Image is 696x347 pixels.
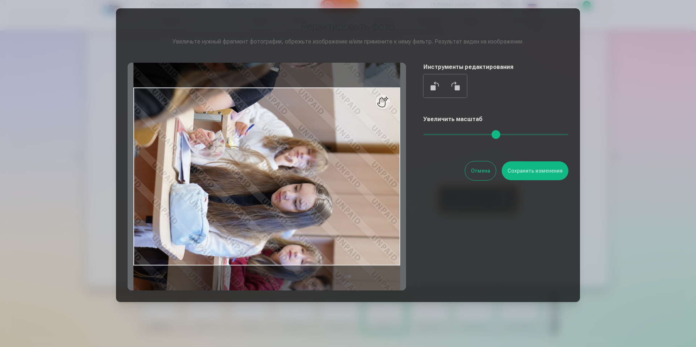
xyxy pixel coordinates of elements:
[423,63,513,70] font: Инструменты редактирования
[423,116,482,123] font: Увеличить масштаб
[173,38,524,45] font: Увеличьте нужный фрагмент фотографии, обрежьте изображение и/или примените к нему фильтр. Результ...
[507,168,563,174] font: Сохранить изменения
[502,161,568,180] button: Сохранить изменения
[301,20,395,33] font: Редактировать фото
[471,168,490,174] font: Отмена
[465,161,496,180] button: Отмена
